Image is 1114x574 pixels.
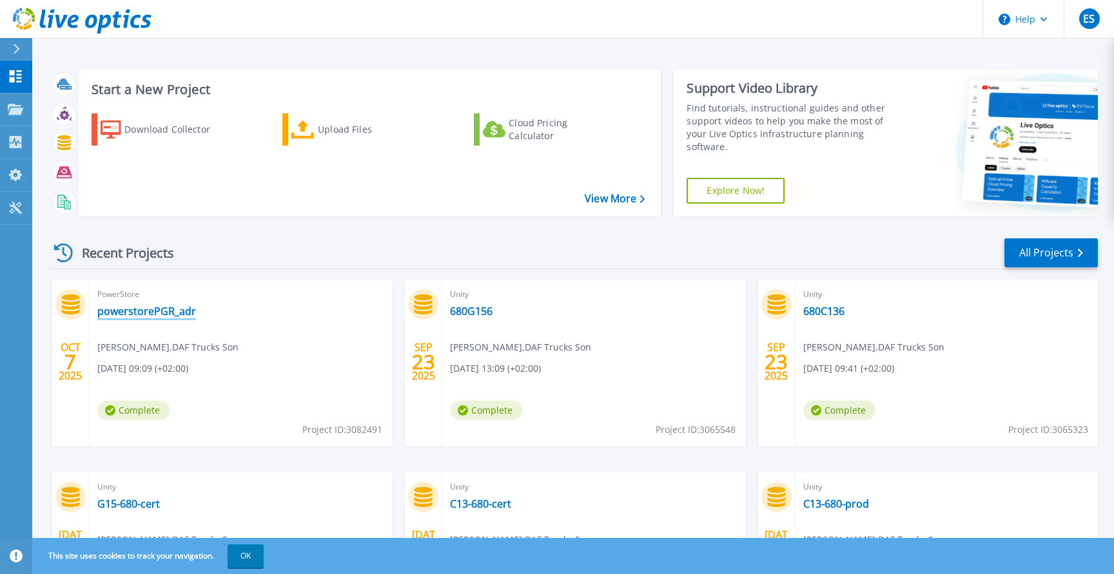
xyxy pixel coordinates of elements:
[302,423,382,437] span: Project ID: 3082491
[97,401,170,420] span: Complete
[803,401,875,420] span: Complete
[124,117,228,142] div: Download Collector
[228,544,264,568] button: OK
[35,544,264,568] span: This site uses cookies to track your navigation.
[450,480,737,494] span: Unity
[92,82,645,97] h3: Start a New Project
[1004,238,1098,267] a: All Projects
[687,102,901,153] div: Find tutorials, instructional guides and other support videos to help you make the most of your L...
[803,305,845,318] a: 680C136
[318,117,421,142] div: Upload Files
[92,113,235,146] a: Download Collector
[450,401,522,420] span: Complete
[765,356,788,367] span: 23
[803,287,1090,301] span: Unity
[803,361,894,376] span: [DATE] 09:41 (+02:00)
[450,287,737,301] span: Unity
[764,338,788,385] div: SEP 2025
[450,340,591,354] span: [PERSON_NAME] , DAF Trucks Son
[97,361,188,376] span: [DATE] 09:09 (+02:00)
[450,305,493,318] a: 680G156
[97,533,239,547] span: [PERSON_NAME] , DAF Trucks Son
[509,117,612,142] div: Cloud Pricing Calculator
[97,497,160,510] a: G15-680-cert
[803,533,944,547] span: [PERSON_NAME] , DAF Trucks Son
[58,338,83,385] div: OCT 2025
[97,287,384,301] span: PowerStore
[656,423,736,437] span: Project ID: 3065548
[97,480,384,494] span: Unity
[474,113,618,146] a: Cloud Pricing Calculator
[585,193,645,205] a: View More
[1008,423,1088,437] span: Project ID: 3065323
[687,80,901,97] div: Support Video Library
[687,178,785,204] a: Explore Now!
[450,497,511,510] a: C13-680-cert
[803,340,944,354] span: [PERSON_NAME] , DAF Trucks Son
[97,305,196,318] a: powerstorePGR_adr
[803,497,869,510] a: C13-680-prod
[412,356,435,367] span: 23
[1083,14,1095,24] span: ES
[803,480,1090,494] span: Unity
[450,533,591,547] span: [PERSON_NAME] , DAF Trucks Son
[282,113,426,146] a: Upload Files
[450,361,541,376] span: [DATE] 13:09 (+02:00)
[64,356,76,367] span: 7
[50,237,191,269] div: Recent Projects
[411,338,436,385] div: SEP 2025
[97,340,239,354] span: [PERSON_NAME] , DAF Trucks Son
